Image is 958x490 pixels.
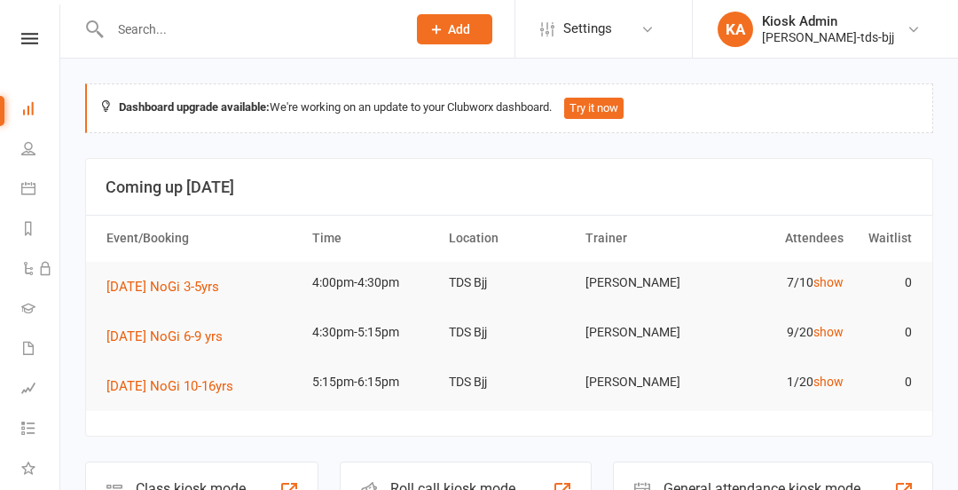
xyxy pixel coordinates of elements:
[441,216,577,261] th: Location
[98,216,304,261] th: Event/Booking
[119,100,270,114] strong: Dashboard upgrade available:
[564,98,624,119] button: Try it now
[441,361,577,403] td: TDS Bjj
[85,83,933,133] div: We're working on an update to your Clubworx dashboard.
[304,361,441,403] td: 5:15pm-6:15pm
[106,326,235,347] button: [DATE] NoGi 6-9 yrs
[106,276,232,297] button: [DATE] NoGi 3-5yrs
[718,12,753,47] div: KA
[21,210,61,250] a: Reports
[21,130,61,170] a: People
[852,262,920,304] td: 0
[577,262,714,304] td: [PERSON_NAME]
[106,375,246,397] button: [DATE] NoGi 10-16yrs
[106,328,223,344] span: [DATE] NoGi 6-9 yrs
[577,361,714,403] td: [PERSON_NAME]
[21,450,61,490] a: What's New
[21,91,61,130] a: Dashboard
[448,22,470,36] span: Add
[304,216,441,261] th: Time
[21,370,61,410] a: Assessments
[105,17,394,42] input: Search...
[441,312,577,353] td: TDS Bjj
[21,170,61,210] a: Calendar
[813,275,844,289] a: show
[304,262,441,304] td: 4:00pm-4:30pm
[441,262,577,304] td: TDS Bjj
[106,178,913,196] h3: Coming up [DATE]
[563,9,612,49] span: Settings
[714,312,851,353] td: 9/20
[852,216,920,261] th: Waitlist
[762,13,894,29] div: Kiosk Admin
[304,312,441,353] td: 4:30pm-5:15pm
[106,378,233,394] span: [DATE] NoGi 10-16yrs
[106,279,219,295] span: [DATE] NoGi 3-5yrs
[417,14,492,44] button: Add
[813,375,844,389] a: show
[577,216,714,261] th: Trainer
[852,312,920,353] td: 0
[577,312,714,353] td: [PERSON_NAME]
[762,29,894,45] div: [PERSON_NAME]-tds-bjj
[813,325,844,339] a: show
[714,216,851,261] th: Attendees
[852,361,920,403] td: 0
[714,262,851,304] td: 7/10
[714,361,851,403] td: 1/20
